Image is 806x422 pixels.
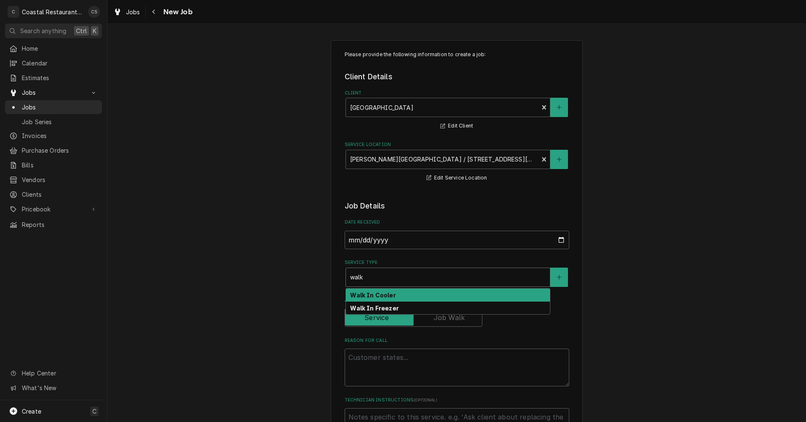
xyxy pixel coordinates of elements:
[5,71,102,85] a: Estimates
[350,305,398,312] strong: Walk In Freezer
[22,117,98,126] span: Job Series
[5,381,102,395] a: Go to What's New
[93,26,97,35] span: K
[88,6,100,18] div: Chris Sockriter's Avatar
[161,6,193,18] span: New Job
[5,173,102,187] a: Vendors
[22,383,97,392] span: What's New
[5,86,102,99] a: Go to Jobs
[5,143,102,157] a: Purchase Orders
[5,56,102,70] a: Calendar
[22,73,98,82] span: Estimates
[5,129,102,143] a: Invoices
[22,175,98,184] span: Vendors
[345,397,569,404] label: Technician Instructions
[345,297,569,327] div: Job Type
[345,219,569,226] label: Date Received
[345,71,569,82] legend: Client Details
[22,146,98,155] span: Purchase Orders
[345,141,569,148] label: Service Location
[22,88,85,97] span: Jobs
[345,201,569,211] legend: Job Details
[550,268,568,287] button: Create New Service
[550,150,568,169] button: Create New Location
[439,121,474,131] button: Edit Client
[22,408,41,415] span: Create
[22,103,98,112] span: Jobs
[22,8,84,16] div: Coastal Restaurant Repair
[22,59,98,68] span: Calendar
[345,337,569,386] div: Reason For Call
[345,141,569,183] div: Service Location
[345,259,569,266] label: Service Type
[22,369,97,378] span: Help Center
[88,6,100,18] div: CS
[557,156,562,162] svg: Create New Location
[147,5,161,18] button: Navigate back
[22,190,98,199] span: Clients
[345,90,569,96] label: Client
[345,337,569,344] label: Reason For Call
[345,219,569,249] div: Date Received
[557,104,562,110] svg: Create New Client
[5,218,102,232] a: Reports
[5,23,102,38] button: Search anythingCtrlK
[557,274,562,280] svg: Create New Service
[22,220,98,229] span: Reports
[345,51,569,58] p: Please provide the following information to create a job:
[5,42,102,55] a: Home
[345,297,569,304] label: Job Type
[92,407,97,416] span: C
[345,259,569,287] div: Service Type
[126,8,140,16] span: Jobs
[5,158,102,172] a: Bills
[550,98,568,117] button: Create New Client
[76,26,87,35] span: Ctrl
[22,161,98,169] span: Bills
[345,231,569,249] input: yyyy-mm-dd
[20,26,66,35] span: Search anything
[5,115,102,129] a: Job Series
[413,398,437,402] span: ( optional )
[425,173,489,183] button: Edit Service Location
[350,292,395,299] strong: Walk In Cooler
[22,205,85,214] span: Pricebook
[8,6,19,18] div: C
[5,366,102,380] a: Go to Help Center
[110,5,144,19] a: Jobs
[5,100,102,114] a: Jobs
[5,202,102,216] a: Go to Pricebook
[22,131,98,140] span: Invoices
[22,44,98,53] span: Home
[345,90,569,131] div: Client
[5,188,102,201] a: Clients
